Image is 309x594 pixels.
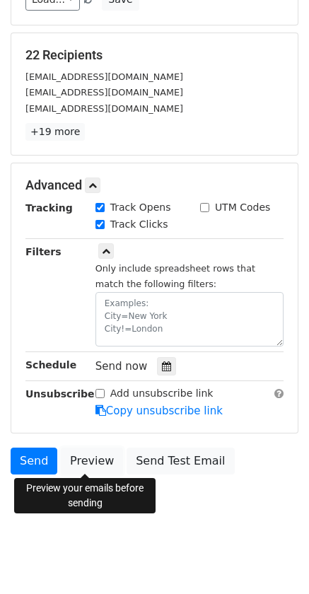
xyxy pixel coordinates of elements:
small: [EMAIL_ADDRESS][DOMAIN_NAME] [25,103,183,114]
strong: Unsubscribe [25,388,95,400]
strong: Filters [25,246,62,257]
div: Preview your emails before sending [14,478,156,513]
small: [EMAIL_ADDRESS][DOMAIN_NAME] [25,71,183,82]
label: Add unsubscribe link [110,386,214,401]
h5: Advanced [25,177,284,193]
a: Send Test Email [127,448,234,474]
a: Send [11,448,57,474]
span: Send now [95,360,148,373]
strong: Tracking [25,202,73,214]
small: [EMAIL_ADDRESS][DOMAIN_NAME] [25,87,183,98]
iframe: Chat Widget [238,526,309,594]
a: Copy unsubscribe link [95,404,223,417]
small: Only include spreadsheet rows that match the following filters: [95,263,255,290]
a: Preview [61,448,123,474]
label: UTM Codes [215,200,270,215]
strong: Schedule [25,359,76,371]
label: Track Clicks [110,217,168,232]
h5: 22 Recipients [25,47,284,63]
label: Track Opens [110,200,171,215]
a: +19 more [25,123,85,141]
